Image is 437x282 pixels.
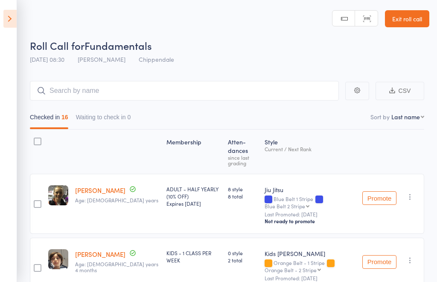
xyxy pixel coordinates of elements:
[84,38,152,52] span: Fundamentals
[78,55,125,63] span: [PERSON_NAME]
[265,203,305,209] div: Blue Belt 2 Stripe
[265,260,355,273] div: Orange Belt - 1 Stripe
[265,196,355,209] div: Blue Belt 1 Stripe
[265,275,355,281] small: Last Promoted: [DATE]
[75,260,158,273] span: Age: [DEMOGRAPHIC_DATA] years 4 months
[48,249,68,269] img: image1688707976.png
[30,38,84,52] span: Roll Call for
[261,133,359,170] div: Style
[362,255,396,269] button: Promote
[224,133,262,170] div: Atten­dances
[228,256,258,264] span: 2 total
[75,250,125,259] a: [PERSON_NAME]
[265,249,355,258] div: Kids [PERSON_NAME]
[30,55,64,63] span: [DATE] 08:30
[265,267,317,273] div: Orange Belt - 2 Stripe
[48,185,68,205] img: image1688468597.png
[362,191,396,205] button: Promote
[166,185,221,207] div: ADULT - HALF YEARLY (10% OFF)
[265,218,355,224] div: Not ready to promote
[75,186,125,195] a: [PERSON_NAME]
[30,109,68,129] button: Checked in16
[370,112,390,121] label: Sort by
[76,109,131,129] button: Waiting to check in0
[61,114,68,121] div: 16
[75,196,158,204] span: Age: [DEMOGRAPHIC_DATA] years
[228,249,258,256] span: 0 style
[166,249,221,264] div: KIDS - 1 CLASS PER WEEK
[30,81,339,101] input: Search by name
[376,82,424,100] button: CSV
[265,211,355,217] small: Last Promoted: [DATE]
[228,155,258,166] div: since last grading
[265,185,355,194] div: Jiu Jitsu
[166,200,221,207] div: Expires [DATE]
[385,10,429,27] a: Exit roll call
[163,133,224,170] div: Membership
[139,55,174,63] span: Chippendale
[128,114,131,121] div: 0
[391,112,420,121] div: Last name
[228,185,258,193] span: 8 style
[265,146,355,152] div: Current / Next Rank
[228,193,258,200] span: 8 total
